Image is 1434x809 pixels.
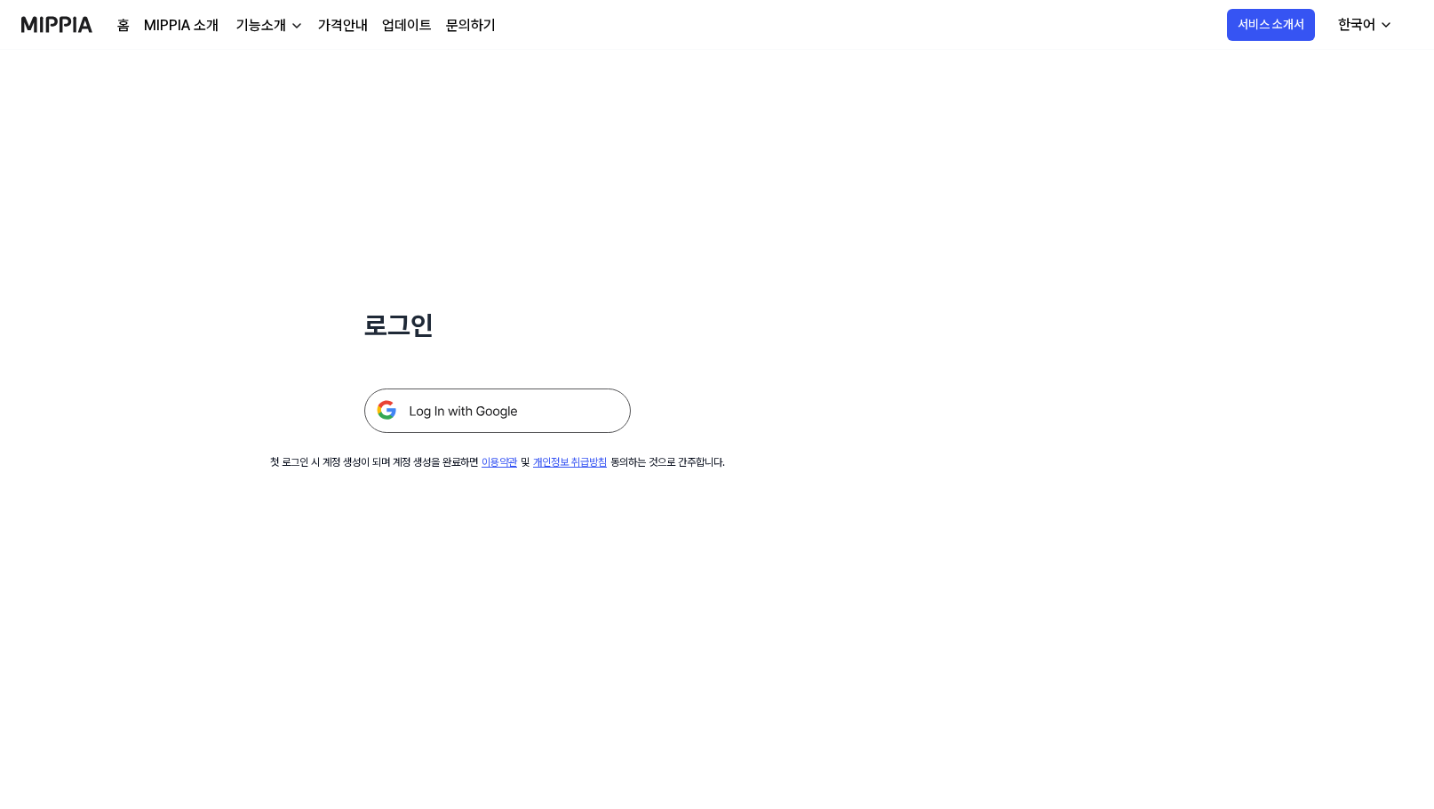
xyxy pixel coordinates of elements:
[233,15,290,36] div: 기능소개
[382,15,432,36] a: 업데이트
[364,306,631,346] h1: 로그인
[117,15,130,36] a: 홈
[270,454,725,470] div: 첫 로그인 시 계정 생성이 되며 계정 생성을 완료하면 및 동의하는 것으로 간주합니다.
[144,15,219,36] a: MIPPIA 소개
[446,15,496,36] a: 문의하기
[1324,7,1404,43] button: 한국어
[290,19,304,33] img: down
[364,388,631,433] img: 구글 로그인 버튼
[1334,14,1379,36] div: 한국어
[533,456,607,469] a: 개인정보 취급방침
[482,456,517,469] a: 이용약관
[1227,9,1315,41] button: 서비스 소개서
[318,15,368,36] a: 가격안내
[233,15,304,36] button: 기능소개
